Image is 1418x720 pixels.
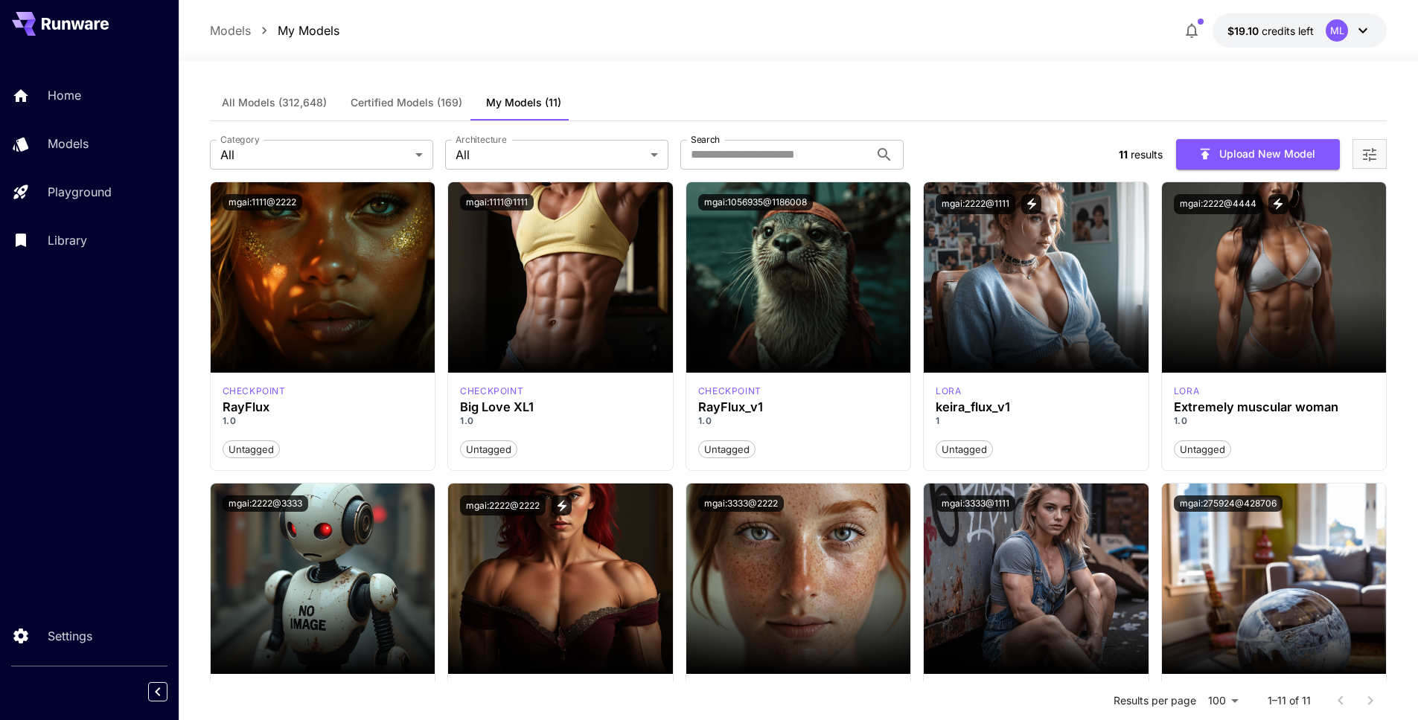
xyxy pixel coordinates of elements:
p: 1–11 of 11 [1268,693,1311,708]
a: My Models [278,22,339,39]
button: View trigger words [552,495,572,515]
span: $19.10 [1227,25,1262,37]
p: 1.0 [223,414,424,428]
button: mgai:1056935@1186008 [698,194,813,210]
span: All Models (312,648) [222,96,327,109]
span: Certified Models (169) [351,96,462,109]
button: Untagged [460,440,517,459]
button: Collapse sidebar [148,682,167,701]
span: Untagged [223,443,279,457]
span: Untagged [936,443,992,457]
div: Collapse sidebar [159,678,179,705]
button: mgai:2222@4444 [1174,194,1262,214]
button: mgai:1111@1111 [460,194,534,210]
p: checkpoint [460,385,523,398]
p: checkpoint [698,385,761,398]
button: Open more filters [1361,145,1379,164]
h3: RayFlux_v1 [698,400,899,414]
p: 1.0 [1174,414,1375,428]
label: Search [691,133,720,146]
button: mgai:275924@428706 [1174,495,1283,512]
button: mgai:2222@1111 [936,194,1015,214]
h3: keira_flux_v1 [936,400,1137,414]
p: lora [1174,385,1199,398]
button: View trigger words [1268,194,1288,214]
span: Untagged [699,443,755,457]
div: ML [1326,19,1348,42]
button: mgai:2222@3333 [223,495,308,512]
div: 100 [1202,690,1244,711]
p: 1.0 [698,414,899,428]
span: Untagged [461,443,517,457]
div: SDXL 1.0 [460,385,523,398]
span: credits left [1262,25,1314,37]
button: mgai:3333@2222 [698,495,784,512]
p: Playground [48,183,112,201]
div: $19.09998 [1227,23,1314,39]
span: My Models (11) [486,96,561,109]
p: Home [48,86,81,104]
p: Settings [48,627,92,645]
span: results [1131,148,1163,161]
label: Architecture [456,133,506,146]
button: mgai:3333@1111 [936,495,1015,512]
a: Models [210,22,251,39]
p: Library [48,231,87,249]
button: View trigger words [1021,194,1041,214]
div: FLUX.1 D [936,385,961,398]
h3: Big Love XL1 [460,400,661,414]
span: Untagged [1175,443,1230,457]
p: 1 [936,414,1137,428]
div: FLUX.1 D [223,385,286,398]
button: Untagged [698,440,756,459]
p: checkpoint [223,385,286,398]
span: All [220,146,409,164]
button: Untagged [936,440,993,459]
button: Untagged [223,440,280,459]
div: FLUX.1 D [698,385,761,398]
span: 11 [1119,148,1128,161]
img: no-image-qHGxvh9x.jpeg [211,483,435,674]
label: Category [220,133,260,146]
button: mgai:2222@2222 [460,495,546,515]
p: 1.0 [460,414,661,428]
button: Untagged [1174,440,1231,459]
span: All [456,146,645,164]
h3: Extremely muscular woman [1174,400,1375,414]
p: Results per page [1114,693,1196,708]
button: $19.09998ML [1213,13,1387,48]
p: lora [936,385,961,398]
button: mgai:1111@2222 [223,194,302,210]
nav: breadcrumb [210,22,339,39]
p: Models [48,135,89,152]
h3: RayFlux [223,400,424,414]
div: FLUX.1 D [1174,385,1199,398]
button: Upload New Model [1176,139,1340,170]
